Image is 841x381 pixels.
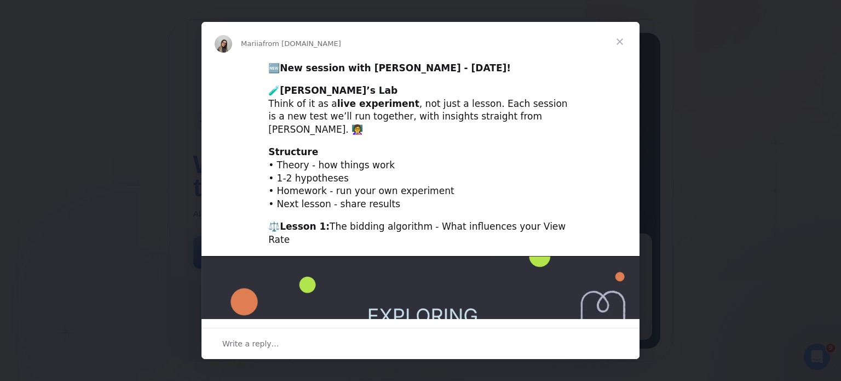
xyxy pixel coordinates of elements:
[268,146,318,157] b: Structure
[268,62,573,75] div: 🆕
[337,98,419,109] b: live experiment
[241,39,263,48] span: Mariia
[600,22,640,61] span: Close
[268,84,573,137] div: 🧪 Think of it as a , not just a lesson. Each session is a new test we’ll run together, with insig...
[268,146,573,211] div: • Theory - how things work • 1-2 hypotheses • Homework - run your own experiment • Next lesson - ...
[268,220,573,247] div: ⚖️ The bidding algorithm - What influences your View Rate
[280,221,330,232] b: Lesson 1:
[263,39,341,48] span: from [DOMAIN_NAME]
[201,328,640,359] div: Open conversation and reply
[280,62,511,73] b: New session with [PERSON_NAME] - [DATE]!
[222,337,279,351] span: Write a reply…
[215,35,232,53] img: Profile image for Mariia
[280,85,398,96] b: [PERSON_NAME]’s Lab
